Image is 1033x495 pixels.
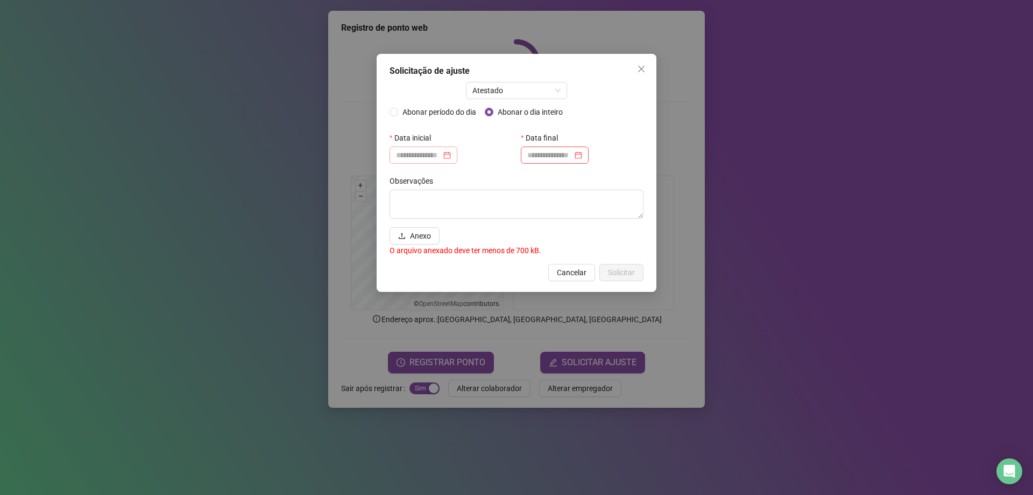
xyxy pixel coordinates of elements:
div: Solicitação de ajuste [390,65,643,78]
label: Observações [390,172,440,190]
div: Open Intercom Messenger [996,458,1022,484]
label: Data inicial [390,129,438,147]
label: Data final [521,129,565,147]
button: Close [633,60,650,78]
button: Cancelar [548,264,595,281]
span: upload [398,232,406,240]
span: close [637,65,646,73]
span: Anexo [410,230,431,242]
span: Abonar período do dia [398,106,480,118]
button: uploadAnexo [390,227,440,245]
span: Cancelar [557,267,586,278]
span: Abonar o dia inteiro [493,106,567,118]
button: Solicitar [599,264,643,281]
span: Atestado [472,82,561,99]
p: O arquivo anexado deve ter menos de 700 kB. [390,245,643,256]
